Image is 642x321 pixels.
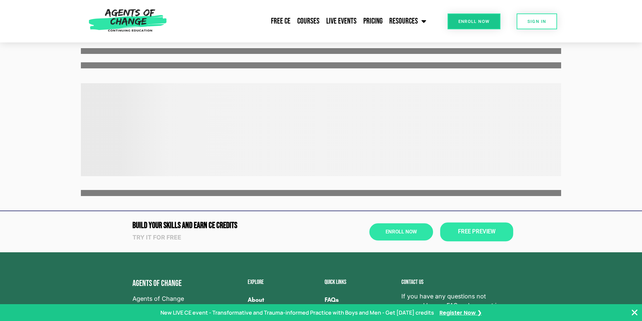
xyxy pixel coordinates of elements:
[248,279,318,285] h2: Explore
[631,309,639,317] button: Close Banner
[248,292,318,308] a: About
[325,279,395,285] h2: Quick Links
[360,13,386,30] a: Pricing
[170,13,430,30] nav: Menu
[458,19,490,24] span: Enroll Now
[132,279,214,288] h4: Agents of Change
[132,221,318,230] h2: Build Your Skills and Earn CE CREDITS
[386,13,430,30] a: Resources
[448,13,500,29] a: Enroll Now
[268,13,294,30] a: Free CE
[527,19,546,24] span: SIGN IN
[458,229,495,235] span: Free Preview
[132,234,181,241] strong: Try it for free
[517,13,557,29] a: SIGN IN
[160,309,434,317] p: New LIVE CE event - Transformative and Trauma-informed Practice with Boys and Men - Get [DATE] cr...
[440,222,513,241] a: Free Preview
[401,292,510,319] span: If you have any questions not covered by our FAQs, please get in touch using the email below
[294,13,323,30] a: Courses
[323,13,360,30] a: Live Events
[439,309,482,317] a: Register Now ❯
[369,223,433,240] a: Enroll Now
[81,83,561,176] div: .
[401,279,510,285] h2: Contact us
[325,292,395,308] a: FAQs
[386,229,417,234] span: Enroll Now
